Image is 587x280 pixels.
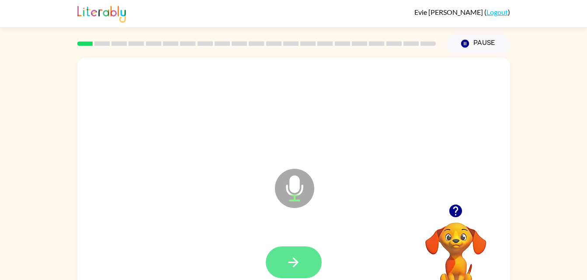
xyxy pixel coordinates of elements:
[77,3,126,23] img: Literably
[414,8,484,16] span: Evie [PERSON_NAME]
[447,34,510,54] button: Pause
[486,8,508,16] a: Logout
[414,8,510,16] div: ( )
